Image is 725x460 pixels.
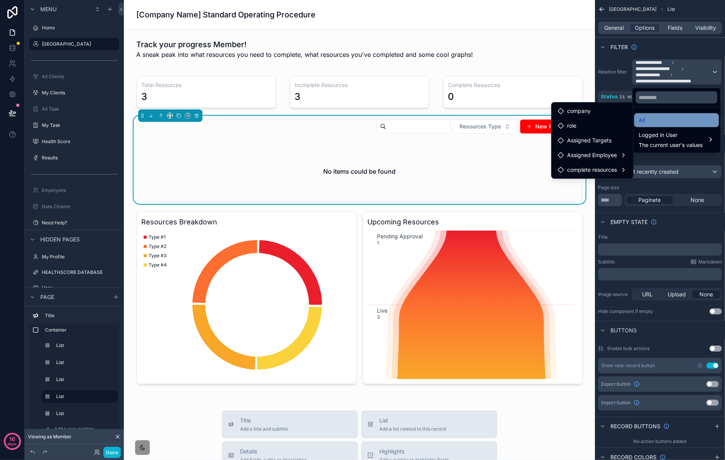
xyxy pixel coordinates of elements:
[361,410,497,438] button: ListAdd a list related to this record
[240,417,288,424] span: Title
[520,120,583,133] button: New Resources
[453,119,517,134] button: Select Button
[639,116,645,125] span: All
[137,9,316,20] h1: [Company Name] Standard Operating Procedure
[240,426,288,432] span: Add a title and subtitle
[567,136,612,145] span: Assigned Targets
[567,165,617,174] span: complete resources
[222,410,358,438] button: TitleAdd a title and subtitle
[567,121,576,130] span: role
[323,167,396,176] h2: No items could be found
[380,417,446,424] span: List
[240,448,307,455] span: Details
[460,123,501,130] span: Resources Type
[639,130,703,140] span: Logged in User
[567,106,591,116] span: company
[380,448,449,455] span: Highlights
[380,426,446,432] span: Add a list related to this record
[567,150,617,160] span: Assigned Employee
[639,141,703,149] span: The current user's values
